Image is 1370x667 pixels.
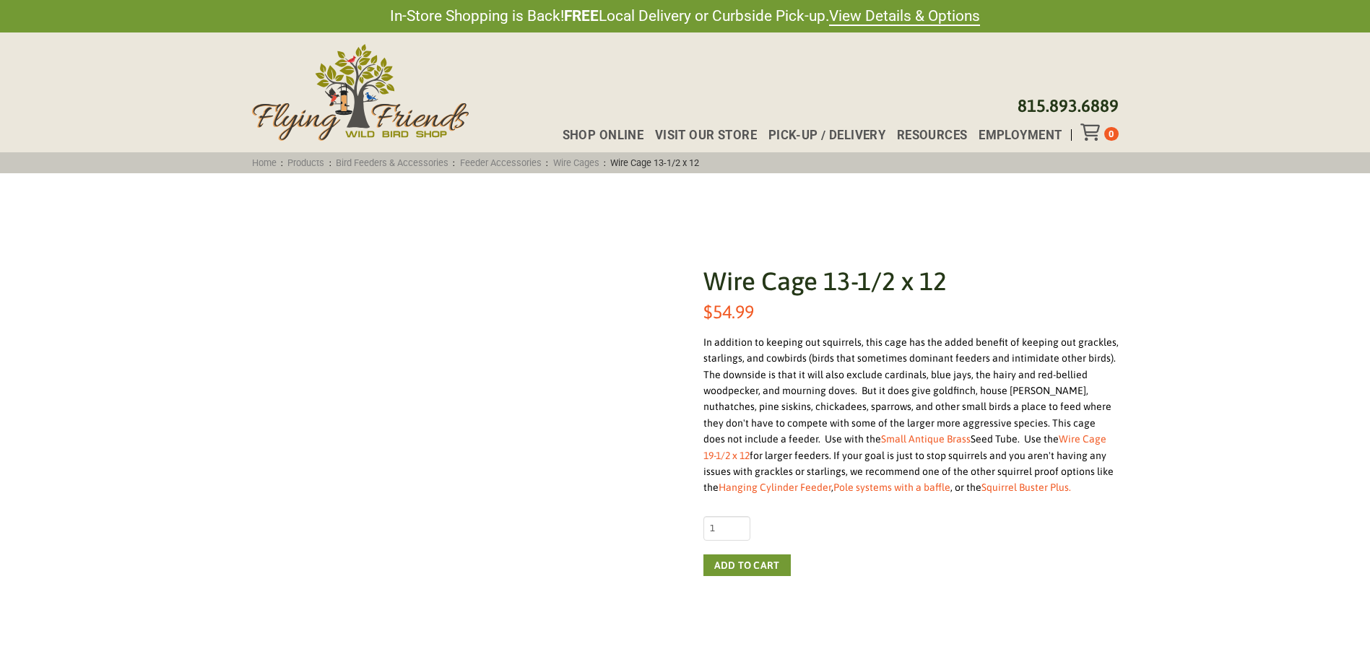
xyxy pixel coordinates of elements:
a: Pick-up / Delivery [757,129,885,141]
span: $ [703,301,713,322]
a: Products [283,157,329,168]
a: Wire Cages [548,157,604,168]
div: Toggle Off Canvas Content [1080,123,1104,141]
span: 0 [1109,128,1114,139]
input: Product quantity [703,516,750,541]
a: Pole systems with a baffle [833,481,950,493]
a: Bird Feeders & Accessories [331,157,454,168]
strong: FREE [564,7,599,25]
span: In-Store Shopping is Back! Local Delivery or Curbside Pick-up. [390,6,980,27]
bdi: 54.99 [703,301,754,322]
a: Home [247,157,281,168]
span: Resources [897,129,968,141]
a: Hanging Cylinder Feeder [719,481,831,493]
a: Wire Cage 19-1/2 x 12 [703,433,1106,461]
span: Wire Cage 13-1/2 x 12 [606,157,704,168]
span: Visit Our Store [655,129,757,141]
a: Resources [885,129,967,141]
button: Add to cart [703,554,791,576]
a: Feeder Accessories [455,157,546,168]
a: Small Antique Brass [881,433,971,445]
a: View Details & Options [829,7,980,26]
a: Squirrel Buster Plus. [981,481,1071,493]
a: Employment [967,129,1062,141]
img: Flying Friends Wild Bird Shop Logo [252,44,469,141]
span: Employment [979,129,1062,141]
span: Shop Online [563,129,644,141]
span: Pick-up / Delivery [768,129,886,141]
a: 815.893.6889 [1018,96,1119,115]
span: : : : : : [247,157,704,168]
div: In addition to keeping out squirrels, this cage has the added benefit of keeping out grackles, st... [703,334,1119,496]
h1: Wire Cage 13-1/2 x 12 [703,263,1119,299]
a: Shop Online [551,129,643,141]
a: Visit Our Store [643,129,757,141]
